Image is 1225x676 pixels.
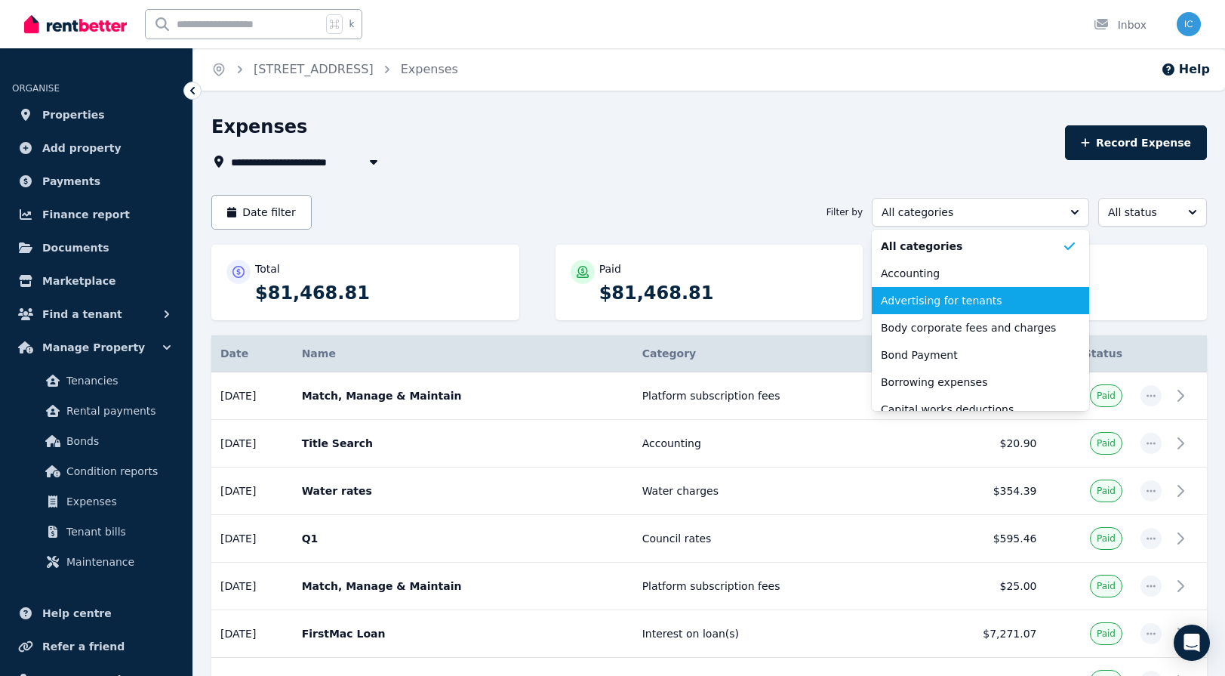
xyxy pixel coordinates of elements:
[881,320,1062,335] span: Body corporate fees and charges
[66,372,168,390] span: Tenancies
[1177,12,1201,36] img: Ian Curtinsmith
[42,637,125,656] span: Refer a friend
[1097,485,1116,497] span: Paid
[881,239,1062,254] span: All categories
[42,106,105,124] span: Properties
[872,230,1089,411] ul: All categories
[12,100,180,130] a: Properties
[42,239,109,257] span: Documents
[12,332,180,363] button: Manage Property
[211,515,293,563] td: [DATE]
[302,531,624,546] p: Q1
[66,523,168,541] span: Tenant bills
[42,272,115,290] span: Marketplace
[42,604,112,622] span: Help centre
[1097,628,1116,640] span: Paid
[1174,625,1210,661] div: Open Intercom Messenger
[633,372,937,420] td: Platform subscription fees
[633,563,937,610] td: Platform subscription fees
[633,335,937,372] th: Category
[401,62,458,76] a: Expenses
[1065,125,1207,160] button: Record Expense
[42,172,100,190] span: Payments
[211,468,293,515] td: [DATE]
[42,338,145,357] span: Manage Property
[302,579,624,594] p: Match, Manage & Maintain
[211,372,293,420] td: [DATE]
[12,133,180,163] a: Add property
[12,166,180,196] a: Payments
[18,517,174,547] a: Tenant bills
[1097,532,1116,545] span: Paid
[18,426,174,456] a: Bonds
[12,266,180,296] a: Marketplace
[66,432,168,450] span: Bonds
[255,261,280,276] p: Total
[211,115,307,139] h1: Expenses
[633,515,937,563] td: Council rates
[633,420,937,468] td: Accounting
[302,626,624,641] p: FirstMac Loan
[12,299,180,329] button: Find a tenant
[293,335,633,372] th: Name
[633,610,937,658] td: Interest on loan(s)
[18,366,174,396] a: Tenancies
[24,13,127,35] img: RentBetter
[42,205,130,224] span: Finance report
[1097,437,1116,449] span: Paid
[599,261,621,276] p: Paid
[633,468,937,515] td: Water charges
[599,281,848,305] p: $81,468.81
[18,547,174,577] a: Maintenance
[937,563,1046,610] td: $25.00
[302,436,624,451] p: Title Search
[12,598,180,628] a: Help centre
[881,375,1062,390] span: Borrowing expenses
[42,305,122,323] span: Find a tenant
[302,388,624,403] p: Match, Manage & Maintain
[872,198,1089,227] button: All categories
[937,610,1046,658] td: $7,271.07
[12,199,180,230] a: Finance report
[66,492,168,511] span: Expenses
[18,486,174,517] a: Expenses
[1097,580,1116,592] span: Paid
[881,347,1062,363] span: Bond Payment
[211,563,293,610] td: [DATE]
[349,18,354,30] span: k
[12,83,60,94] span: ORGANISE
[937,420,1046,468] td: $20.90
[211,420,293,468] td: [DATE]
[1108,205,1176,220] span: All status
[18,396,174,426] a: Rental payments
[66,462,168,480] span: Condition reports
[881,402,1062,417] span: Capital works deductions
[193,48,476,91] nav: Breadcrumb
[254,62,374,76] a: [STREET_ADDRESS]
[42,139,122,157] span: Add property
[66,553,168,571] span: Maintenance
[937,468,1046,515] td: $354.39
[12,631,180,662] a: Refer a friend
[211,610,293,658] td: [DATE]
[1098,198,1207,227] button: All status
[18,456,174,486] a: Condition reports
[881,266,1062,281] span: Accounting
[302,483,624,499] p: Water rates
[826,206,863,218] span: Filter by
[1161,60,1210,79] button: Help
[882,205,1058,220] span: All categories
[255,281,504,305] p: $81,468.81
[937,515,1046,563] td: $595.46
[1097,390,1116,402] span: Paid
[1094,17,1147,32] div: Inbox
[66,402,168,420] span: Rental payments
[12,233,180,263] a: Documents
[211,195,312,230] button: Date filter
[211,335,293,372] th: Date
[881,293,1062,308] span: Advertising for tenants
